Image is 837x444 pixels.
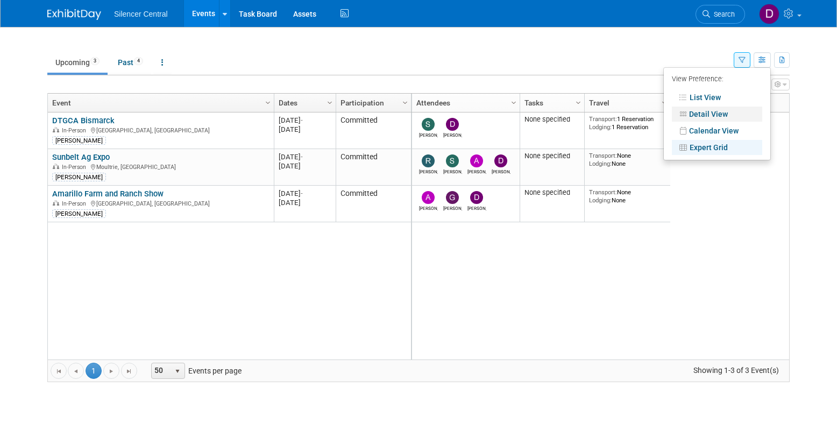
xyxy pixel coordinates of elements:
span: Silencer Central [114,10,168,18]
span: 3 [90,57,100,65]
span: select [173,367,182,376]
span: Events per page [138,363,252,379]
div: Andrew Sorenson [419,204,438,211]
div: None None [589,152,666,167]
a: Attendees [416,94,513,112]
span: Column Settings [264,98,272,107]
span: 4 [134,57,143,65]
span: Transport: [589,115,617,123]
a: Go to the first page [51,363,67,379]
a: Search [696,5,745,24]
div: Dean Woods [492,167,510,174]
div: Sarah Young [443,167,462,174]
span: - [301,116,303,124]
span: Lodging: [589,123,612,131]
div: Dean Woods [443,131,462,138]
img: In-Person Event [53,164,59,169]
div: Steve Phillips [419,131,438,138]
span: Transport: [589,152,617,159]
span: Column Settings [574,98,583,107]
div: View Preference: [672,72,762,88]
span: Go to the first page [54,367,63,376]
span: Transport: [589,188,617,196]
span: In-Person [62,200,89,207]
td: Committed [336,112,411,149]
a: Past4 [110,52,151,73]
a: Column Settings [573,94,585,110]
a: Go to the next page [103,363,119,379]
span: 50 [152,363,170,378]
div: [DATE] [279,189,331,198]
span: Go to the next page [107,367,116,376]
img: Andrew Sorenson [470,154,483,167]
a: Column Settings [263,94,274,110]
img: Dean Woods [494,154,507,167]
div: Rob Young [419,167,438,174]
div: None specified [524,188,580,197]
a: Amarillo Farm and Ranch Show [52,189,164,199]
div: None specified [524,115,580,124]
div: [GEOGRAPHIC_DATA], [GEOGRAPHIC_DATA] [52,199,269,208]
span: Column Settings [660,98,669,107]
span: Go to the previous page [72,367,80,376]
a: Calendar View [672,123,762,138]
div: [DATE] [279,161,331,171]
a: Go to the last page [121,363,137,379]
img: ExhibitDay [47,9,101,20]
span: Lodging: [589,160,612,167]
div: [PERSON_NAME] [52,209,106,218]
img: Sarah Young [446,154,459,167]
a: Go to the previous page [68,363,84,379]
a: List View [672,90,762,105]
a: Detail View [672,107,762,122]
a: Sunbelt Ag Expo [52,152,110,162]
a: Column Settings [508,94,520,110]
span: Column Settings [325,98,334,107]
span: - [301,189,303,198]
img: Dean Woods [470,191,483,204]
span: Search [710,10,735,18]
span: Go to the last page [125,367,133,376]
span: Showing 1-3 of 3 Event(s) [684,363,789,378]
img: Steve Phillips [422,118,435,131]
div: Dean Woods [467,204,486,211]
a: Travel [589,94,663,112]
div: Moultrie, [GEOGRAPHIC_DATA] [52,162,269,171]
span: In-Person [62,127,89,134]
div: Andrew Sorenson [467,167,486,174]
img: Andrew Sorenson [422,191,435,204]
td: Committed [336,149,411,186]
div: [PERSON_NAME] [52,173,106,181]
a: Participation [341,94,404,112]
a: Column Settings [400,94,412,110]
a: DTGCA Bismarck [52,116,115,125]
div: [DATE] [279,116,331,125]
img: Dean Woods [446,118,459,131]
a: Dates [279,94,329,112]
div: 1 Reservation 1 Reservation [589,115,666,131]
div: None None [589,188,666,204]
span: In-Person [62,164,89,171]
td: Committed [336,186,411,222]
div: [DATE] [279,198,331,207]
img: Gregory Wilkerson [446,191,459,204]
div: Gregory Wilkerson [443,204,462,211]
img: In-Person Event [53,200,59,206]
a: Tasks [524,94,577,112]
a: Column Settings [659,94,671,110]
img: Rob Young [422,154,435,167]
img: In-Person Event [53,127,59,132]
span: 1 [86,363,102,379]
span: Column Settings [401,98,409,107]
div: [DATE] [279,152,331,161]
a: Expert Grid [672,140,762,155]
div: None specified [524,152,580,160]
span: Lodging: [589,196,612,204]
a: Event [52,94,267,112]
span: - [301,153,303,161]
a: Column Settings [324,94,336,110]
div: [PERSON_NAME] [52,136,106,145]
div: [GEOGRAPHIC_DATA], [GEOGRAPHIC_DATA] [52,125,269,135]
span: Column Settings [509,98,518,107]
div: [DATE] [279,125,331,134]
